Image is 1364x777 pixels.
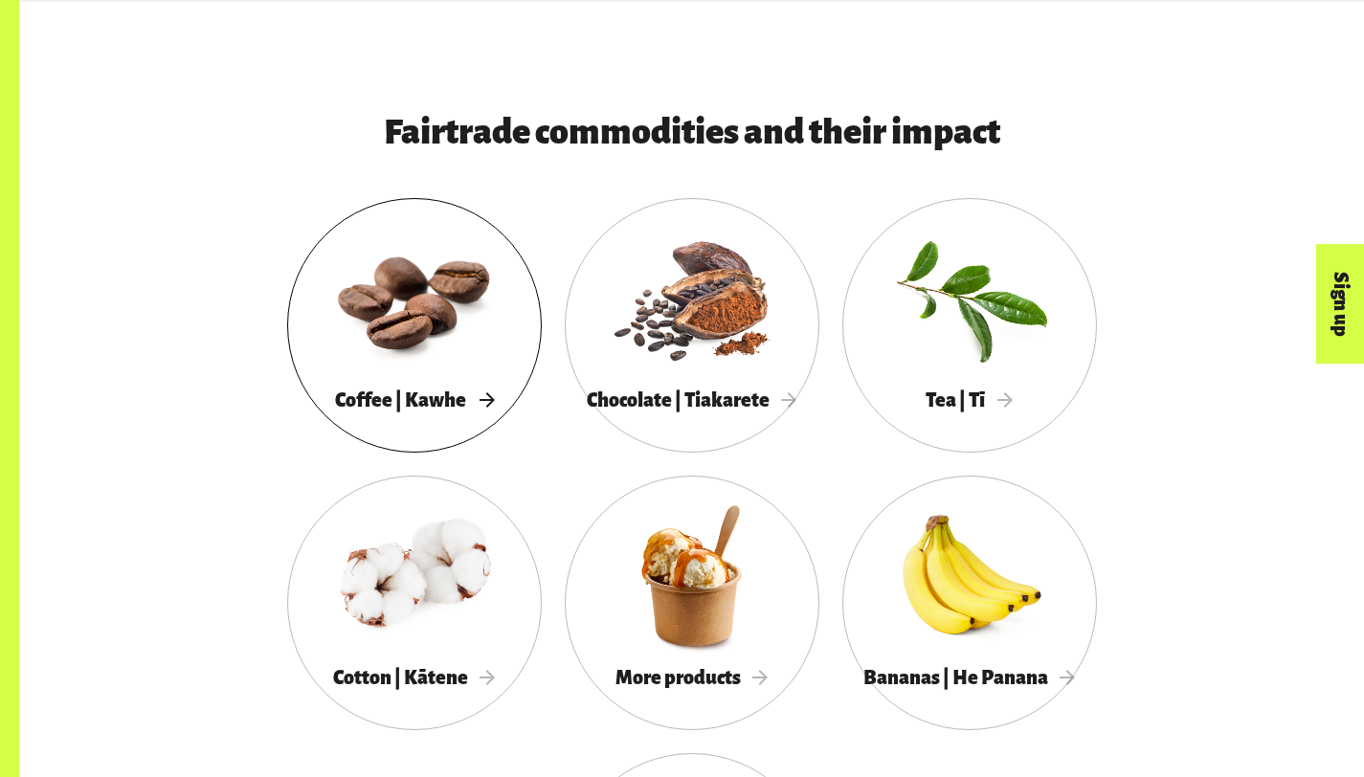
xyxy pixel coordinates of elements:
[587,389,797,411] span: Chocolate | Tiakarete
[565,198,819,453] a: Chocolate | Tiakarete
[565,476,819,730] a: More products
[335,389,494,411] span: Coffee | Kawhe
[842,198,1097,453] a: Tea | Tī
[333,667,496,688] span: Cotton | Kātene
[287,476,542,730] a: Cotton | Kātene
[926,389,1013,411] span: Tea | Tī
[615,667,769,688] span: More products
[863,667,1076,688] span: Bananas | He Panana
[842,476,1097,730] a: Bananas | He Panana
[287,198,542,453] a: Coffee | Kawhe
[249,114,1135,152] h3: Fairtrade commodities and their impact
